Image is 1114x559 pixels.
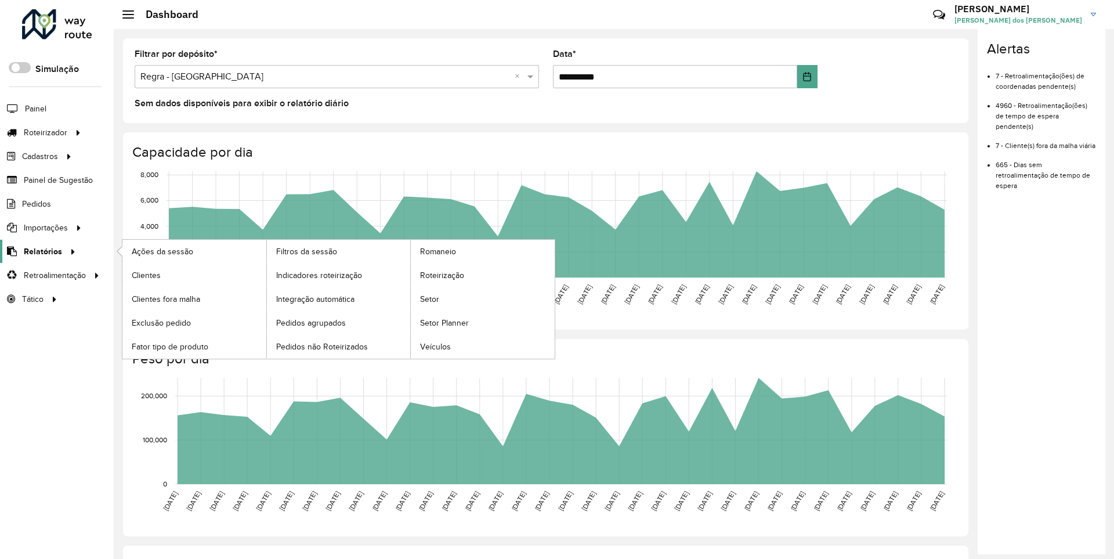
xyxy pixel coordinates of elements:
[515,70,525,84] span: Clear all
[141,392,167,399] text: 200,000
[208,489,225,511] text: [DATE]
[140,222,158,229] text: 4,000
[603,489,620,511] text: [DATE]
[440,489,457,511] text: [DATE]
[22,198,51,210] span: Pedidos
[267,287,411,311] a: Integração automática
[996,132,1096,151] li: 7 - Cliente(s) fora da malha viária
[905,283,922,305] text: [DATE]
[122,264,266,287] a: Clientes
[766,489,783,511] text: [DATE]
[140,171,158,178] text: 8,000
[954,3,1082,15] h3: [PERSON_NAME]
[276,341,368,353] span: Pedidos não Roteirizados
[24,222,68,234] span: Importações
[420,341,451,353] span: Veículos
[927,2,952,27] a: Contato Rápido
[420,246,456,258] span: Romaneio
[348,489,364,511] text: [DATE]
[996,151,1096,191] li: 665 - Dias sem retroalimentação de tempo de espera
[789,489,806,511] text: [DATE]
[132,341,208,353] span: Fator tipo de produto
[301,489,318,511] text: [DATE]
[24,246,62,258] span: Relatórios
[35,62,79,76] label: Simulação
[278,489,295,511] text: [DATE]
[420,293,439,305] span: Setor
[122,335,266,358] a: Fator tipo de produto
[928,283,945,305] text: [DATE]
[161,489,178,511] text: [DATE]
[696,489,713,511] text: [DATE]
[743,489,759,511] text: [DATE]
[276,246,337,258] span: Filtros da sessão
[132,293,200,305] span: Clientes fora malha
[135,96,349,110] label: Sem dados disponíveis para exibir o relatório diário
[576,283,593,305] text: [DATE]
[411,240,555,263] a: Romaneio
[324,489,341,511] text: [DATE]
[132,317,191,329] span: Exclusão pedido
[24,174,93,186] span: Painel de Sugestão
[420,269,464,282] span: Roteirização
[411,335,555,358] a: Veículos
[557,489,574,511] text: [DATE]
[673,489,690,511] text: [DATE]
[122,311,266,334] a: Exclusão pedido
[134,8,198,21] h2: Dashboard
[122,240,266,263] a: Ações da sessão
[132,246,193,258] span: Ações da sessão
[394,489,411,511] text: [DATE]
[132,269,161,282] span: Clientes
[24,127,67,139] span: Roteirizador
[905,489,922,511] text: [DATE]
[417,489,434,511] text: [DATE]
[670,283,687,305] text: [DATE]
[719,489,736,511] text: [DATE]
[623,283,640,305] text: [DATE]
[135,47,218,61] label: Filtrar por depósito
[835,489,852,511] text: [DATE]
[859,489,876,511] text: [DATE]
[143,436,167,443] text: 100,000
[740,283,757,305] text: [DATE]
[411,311,555,334] a: Setor Planner
[267,335,411,358] a: Pedidos não Roteirizados
[858,283,875,305] text: [DATE]
[276,317,346,329] span: Pedidos agrupados
[25,103,46,115] span: Painel
[163,480,167,488] text: 0
[954,15,1082,26] span: [PERSON_NAME] dos [PERSON_NAME]
[510,489,527,511] text: [DATE]
[255,489,272,511] text: [DATE]
[650,489,667,511] text: [DATE]
[797,65,818,88] button: Choose Date
[553,47,576,61] label: Data
[552,283,569,305] text: [DATE]
[371,489,388,511] text: [DATE]
[276,269,362,282] span: Indicadores roteirização
[276,293,355,305] span: Integração automática
[996,92,1096,132] li: 4960 - Retroalimentação(ões) de tempo de espera pendente(s)
[996,62,1096,92] li: 7 - Retroalimentação(ões) de coordenadas pendente(s)
[22,293,44,305] span: Tático
[717,283,734,305] text: [DATE]
[928,489,945,511] text: [DATE]
[22,150,58,163] span: Cadastros
[487,489,504,511] text: [DATE]
[232,489,248,511] text: [DATE]
[24,269,86,282] span: Retroalimentação
[693,283,710,305] text: [DATE]
[599,283,616,305] text: [DATE]
[834,283,851,305] text: [DATE]
[185,489,202,511] text: [DATE]
[140,196,158,204] text: 6,000
[267,264,411,287] a: Indicadores roteirização
[132,144,957,161] h4: Capacidade por dia
[881,283,898,305] text: [DATE]
[420,317,469,329] span: Setor Planner
[882,489,899,511] text: [DATE]
[533,489,550,511] text: [DATE]
[627,489,643,511] text: [DATE]
[987,41,1096,57] h4: Alertas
